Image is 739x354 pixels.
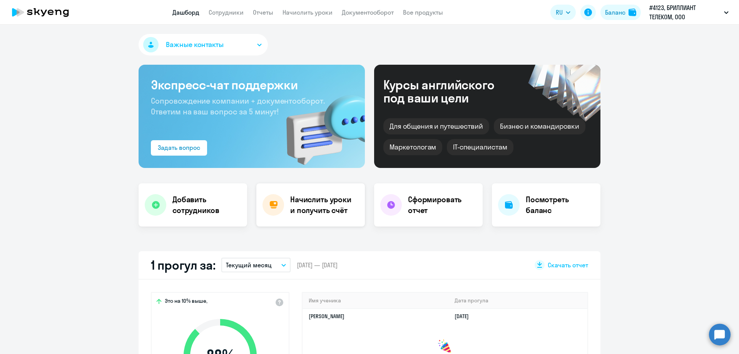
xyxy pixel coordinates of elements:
[605,8,625,17] div: Баланс
[165,297,207,307] span: Это на 10% выше,
[151,77,353,92] h3: Экспресс-чат поддержки
[645,3,732,22] button: #4123, БРИЛЛИАНТ ТЕЛЕКОМ, ООО
[253,8,273,16] a: Отчеты
[548,261,588,269] span: Скачать отчет
[649,3,721,22] p: #4123, БРИЛЛИАНТ ТЕЛЕКОМ, ООО
[151,96,325,116] span: Сопровождение компании + документооборот. Ответим на ваш вопрос за 5 минут!
[151,140,207,156] button: Задать вопрос
[526,194,594,216] h4: Посмотреть баланс
[226,260,272,270] p: Текущий месяц
[221,258,291,272] button: Текущий месяц
[172,194,241,216] h4: Добавить сотрудников
[383,118,489,134] div: Для общения и путешествий
[383,78,515,104] div: Курсы английского под ваши цели
[629,8,636,16] img: balance
[455,313,475,320] a: [DATE]
[600,5,641,20] button: Балансbalance
[303,293,448,309] th: Имя ученика
[309,313,344,320] a: [PERSON_NAME]
[494,118,585,134] div: Бизнес и командировки
[408,194,477,216] h4: Сформировать отчет
[275,81,365,168] img: bg-img
[383,139,442,155] div: Маркетологам
[556,8,563,17] span: RU
[550,5,576,20] button: RU
[297,261,338,269] span: [DATE] — [DATE]
[209,8,244,16] a: Сотрудники
[283,8,333,16] a: Начислить уроки
[290,194,357,216] h4: Начислить уроки и получить счёт
[158,143,200,152] div: Задать вопрос
[342,8,394,16] a: Документооборот
[151,257,215,273] h2: 1 прогул за:
[166,40,224,50] span: Важные контакты
[403,8,443,16] a: Все продукты
[447,139,513,155] div: IT-специалистам
[172,8,199,16] a: Дашборд
[139,34,268,55] button: Важные контакты
[448,293,587,309] th: Дата прогула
